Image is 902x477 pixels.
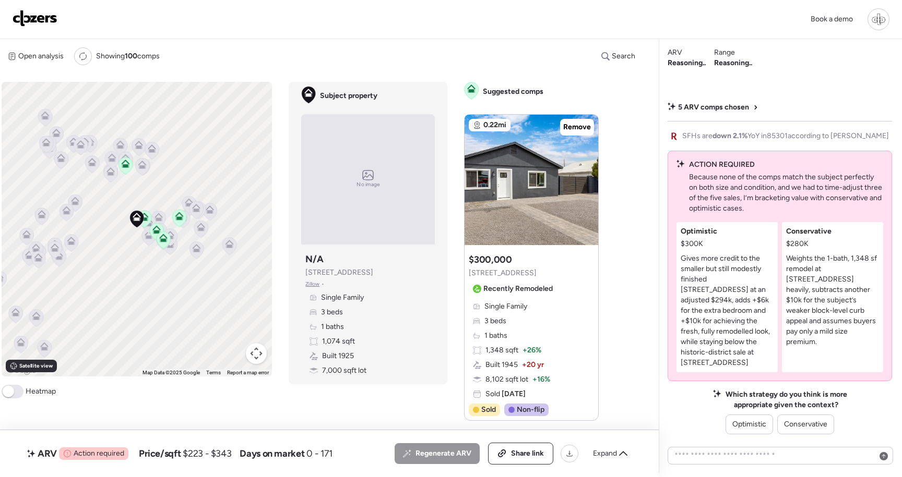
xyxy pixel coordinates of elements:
[668,58,706,68] span: Reasoning..
[483,284,553,294] span: Recently Remodeled
[484,331,507,341] span: 1 baths
[322,351,354,361] span: Built 1925
[38,447,57,460] span: ARV
[786,253,879,347] p: Weights the 1-bath, 1,348 sf remodel at [STREET_ADDRESS] heavily, subtracts another $10k for the ...
[484,301,527,312] span: Single Family
[357,180,379,189] span: No image
[681,239,703,249] span: $300K
[322,336,355,347] span: 1,074 sqft
[522,360,544,370] span: + 20 yr
[786,226,832,237] span: Conservative
[484,316,506,326] span: 3 beds
[485,374,528,385] span: 8,102 sqft lot
[206,370,221,375] a: Terms (opens in new tab)
[784,419,827,430] span: Conservative
[139,447,181,460] span: Price/sqft
[305,267,373,278] span: [STREET_ADDRESS]
[305,280,319,288] span: Zillow
[689,160,755,170] span: ACTION REQUIRED
[125,52,137,60] span: 100
[322,365,366,376] span: 7,000 sqft lot
[240,447,304,460] span: Days on market
[321,322,344,332] span: 1 baths
[732,419,766,430] span: Optimistic
[682,131,889,141] span: SFHs are YoY in 85301 according to [PERSON_NAME]
[714,47,735,58] span: Range
[143,370,200,375] span: Map Data ©2025 Google
[500,389,526,398] span: [DATE]
[320,91,377,101] span: Subject property
[511,448,544,459] span: Share link
[485,389,526,399] span: Sold
[483,87,543,97] span: Suggested comps
[321,292,364,303] span: Single Family
[593,448,617,459] span: Expand
[74,448,124,459] span: Action required
[689,172,883,214] p: Because none of the comps match the subject perfectly on both size and condition, and we had to t...
[681,253,774,368] p: Gives more credit to the smaller but still modestly finished [STREET_ADDRESS] at an adjusted $294...
[483,120,506,130] span: 0.22mi
[26,386,56,397] span: Heatmap
[532,374,550,385] span: + 16%
[18,51,64,62] span: Open analysis
[227,370,269,375] a: Report a map error
[485,345,518,356] span: 1,348 sqft
[714,58,752,68] span: Reasoning..
[416,448,471,459] span: Regenerate ARV
[678,102,749,113] span: 5 ARV comps chosen
[306,447,332,460] span: 0 - 171
[183,447,231,460] span: $223 - $343
[321,307,343,317] span: 3 beds
[4,363,39,376] img: Google
[322,280,324,288] span: •
[668,47,682,58] span: ARV
[681,226,717,237] span: Optimistic
[523,345,541,356] span: + 26%
[481,405,496,415] span: Sold
[96,51,160,62] span: Showing comps
[4,363,39,376] a: Open this area in Google Maps (opens a new window)
[19,362,53,370] span: Satellite view
[485,360,518,370] span: Built 1945
[246,343,267,364] button: Map camera controls
[13,10,57,27] img: Logo
[469,253,512,266] h3: $300,000
[713,131,747,140] span: down 2.1%
[563,122,591,132] span: Remove
[305,253,323,265] h3: N/A
[726,389,847,410] span: Which strategy do you think is more appropriate given the context?
[612,51,635,62] span: Search
[811,15,853,23] span: Book a demo
[517,405,544,415] span: Non-flip
[469,268,537,278] span: [STREET_ADDRESS]
[786,239,809,249] span: $280K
